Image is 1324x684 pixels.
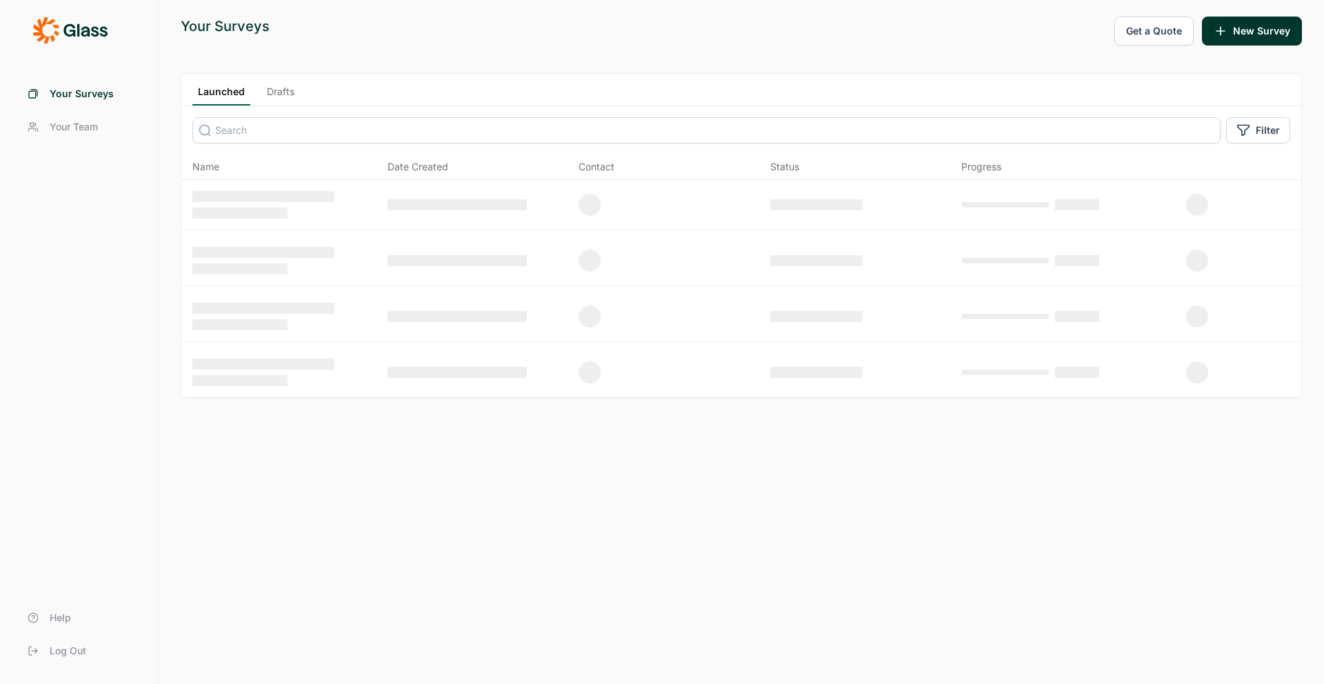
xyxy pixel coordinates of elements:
span: Date Created [388,160,448,174]
span: Name [192,160,219,174]
div: Your Surveys [181,17,270,36]
span: Help [50,611,71,625]
button: New Survey [1202,17,1302,46]
span: Log Out [50,644,86,658]
span: Your Surveys [50,87,114,101]
div: Progress [961,160,1001,174]
a: Drafts [261,85,300,105]
div: Status [770,160,799,174]
span: Your Team [50,120,98,134]
button: Get a Quote [1114,17,1194,46]
input: Search [192,117,1221,143]
button: Filter [1226,117,1290,143]
div: Contact [579,160,614,174]
a: Launched [192,85,250,105]
span: Filter [1256,123,1280,137]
